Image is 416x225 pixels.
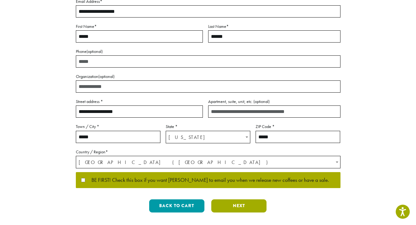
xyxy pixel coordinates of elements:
[149,199,204,212] button: Back to cart
[98,74,115,79] span: (optional)
[253,99,270,104] span: (optional)
[208,98,340,105] label: Apartment, suite, unit, etc.
[76,123,160,130] label: Town / City
[166,131,250,143] span: California
[76,73,340,80] label: Organization
[76,23,203,30] label: First Name
[81,178,85,182] input: BE FIRST! Check this box if you want [PERSON_NAME] to email you when we release new coffees or ha...
[76,156,340,168] span: United States (US)
[211,199,267,212] button: Next
[166,131,250,143] span: State
[166,123,250,130] label: State
[76,98,203,105] label: Street address
[85,177,329,183] span: BE FIRST! Check this box if you want [PERSON_NAME] to email you when we release new coffees or ha...
[76,156,340,168] span: Country / Region
[208,23,340,30] label: Last Name
[86,49,103,54] span: (optional)
[256,123,340,130] label: ZIP Code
